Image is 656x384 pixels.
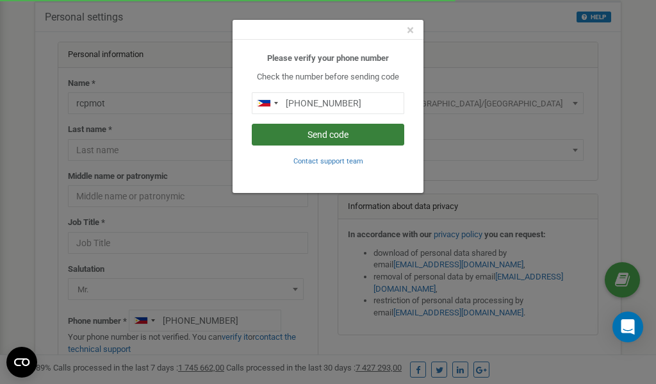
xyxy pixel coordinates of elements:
[267,53,389,63] b: Please verify your phone number
[252,92,404,114] input: 0905 123 4567
[407,24,414,37] button: Close
[6,347,37,378] button: Open CMP widget
[407,22,414,38] span: ×
[252,124,404,146] button: Send code
[293,156,363,165] a: Contact support team
[612,312,643,342] div: Open Intercom Messenger
[252,93,282,113] div: Telephone country code
[293,157,363,165] small: Contact support team
[252,71,404,83] p: Check the number before sending code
